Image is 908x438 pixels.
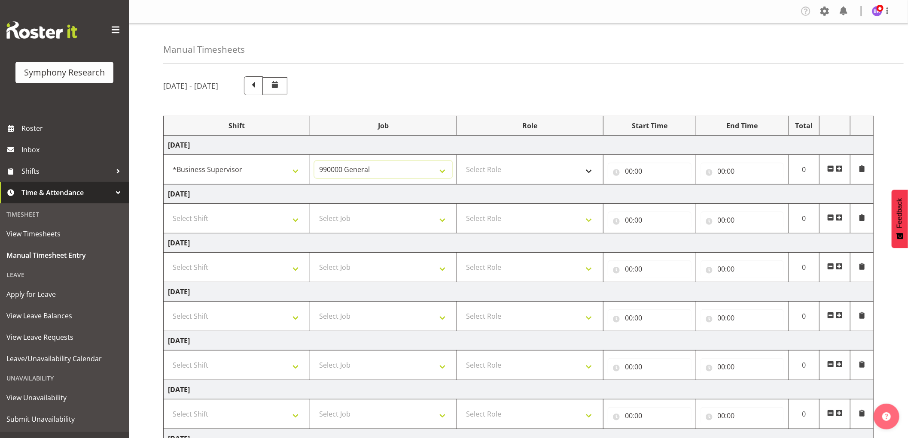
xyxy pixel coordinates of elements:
[6,249,122,262] span: Manual Timesheet Entry
[6,391,122,404] span: View Unavailability
[896,198,904,228] span: Feedback
[789,253,820,282] td: 0
[789,204,820,233] td: 0
[6,413,122,426] span: Submit Unavailability
[701,121,784,131] div: End Time
[163,45,245,54] h4: Manual Timesheets
[164,331,874,350] td: [DATE]
[168,121,305,131] div: Shift
[608,121,692,131] div: Start Time
[24,66,105,79] div: Symphony Research
[6,288,122,301] span: Apply for Leave
[892,190,908,248] button: Feedback - Show survey
[163,81,218,91] h5: [DATE] - [DATE]
[701,211,784,229] input: Click to select...
[608,211,692,229] input: Click to select...
[608,407,692,424] input: Click to select...
[789,350,820,380] td: 0
[6,331,122,344] span: View Leave Requests
[2,245,127,266] a: Manual Timesheet Entry
[2,266,127,284] div: Leave
[21,122,125,135] span: Roster
[608,309,692,326] input: Click to select...
[701,407,784,424] input: Click to select...
[2,408,127,430] a: Submit Unavailability
[701,358,784,375] input: Click to select...
[608,260,692,278] input: Click to select...
[6,352,122,365] span: Leave/Unavailability Calendar
[314,121,452,131] div: Job
[164,282,874,302] td: [DATE]
[872,6,882,16] img: bhavik-kanna1260.jpg
[21,143,125,156] span: Inbox
[789,399,820,429] td: 0
[2,387,127,408] a: View Unavailability
[6,227,122,240] span: View Timesheets
[21,165,112,178] span: Shifts
[21,186,112,199] span: Time & Attendance
[6,21,77,39] img: Rosterit website logo
[608,163,692,180] input: Click to select...
[2,205,127,223] div: Timesheet
[2,326,127,348] a: View Leave Requests
[6,309,122,322] span: View Leave Balances
[793,121,815,131] div: Total
[461,121,599,131] div: Role
[701,260,784,278] input: Click to select...
[164,233,874,253] td: [DATE]
[789,302,820,331] td: 0
[789,155,820,184] td: 0
[608,358,692,375] input: Click to select...
[2,348,127,369] a: Leave/Unavailability Calendar
[2,369,127,387] div: Unavailability
[164,184,874,204] td: [DATE]
[2,284,127,305] a: Apply for Leave
[882,412,891,421] img: help-xxl-2.png
[164,136,874,155] td: [DATE]
[701,163,784,180] input: Click to select...
[2,305,127,326] a: View Leave Balances
[701,309,784,326] input: Click to select...
[2,223,127,245] a: View Timesheets
[164,380,874,399] td: [DATE]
